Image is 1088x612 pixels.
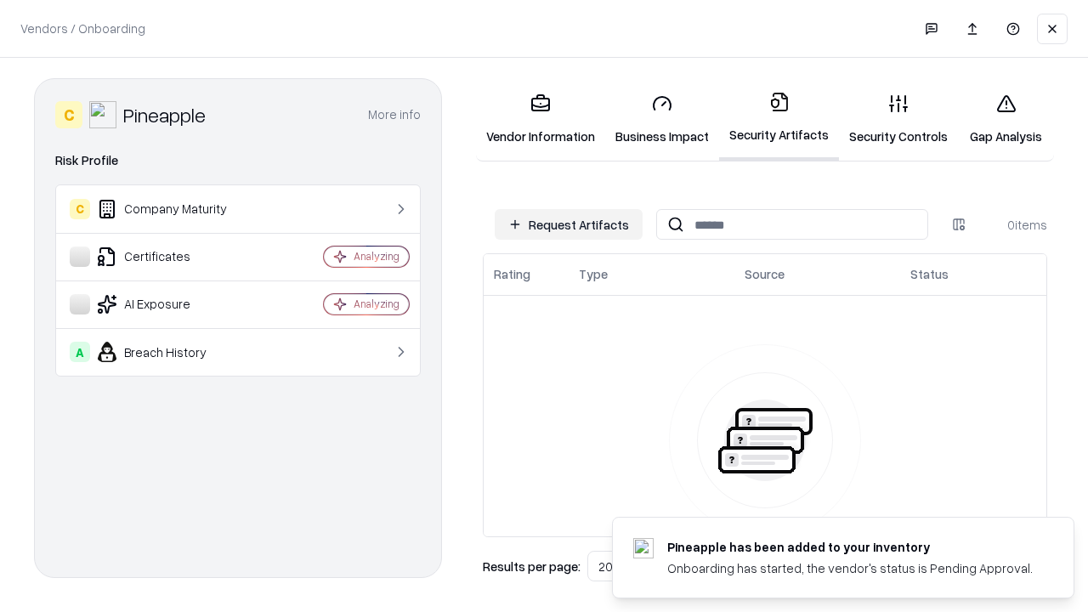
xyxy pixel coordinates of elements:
[89,101,116,128] img: Pineapple
[745,265,785,283] div: Source
[494,265,530,283] div: Rating
[70,246,273,267] div: Certificates
[20,20,145,37] p: Vendors / Onboarding
[719,78,839,161] a: Security Artifacts
[70,294,273,314] div: AI Exposure
[667,559,1033,577] div: Onboarding has started, the vendor's status is Pending Approval.
[839,80,958,159] a: Security Controls
[55,150,421,171] div: Risk Profile
[910,265,949,283] div: Status
[70,199,90,219] div: C
[354,297,399,311] div: Analyzing
[354,249,399,263] div: Analyzing
[55,101,82,128] div: C
[605,80,719,159] a: Business Impact
[70,199,273,219] div: Company Maturity
[123,101,206,128] div: Pineapple
[70,342,90,362] div: A
[979,216,1047,234] div: 0 items
[579,265,608,283] div: Type
[667,538,1033,556] div: Pineapple has been added to your inventory
[633,538,654,558] img: pineappleenergy.com
[368,99,421,130] button: More info
[70,342,273,362] div: Breach History
[483,558,581,575] p: Results per page:
[495,209,643,240] button: Request Artifacts
[958,80,1054,159] a: Gap Analysis
[476,80,605,159] a: Vendor Information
